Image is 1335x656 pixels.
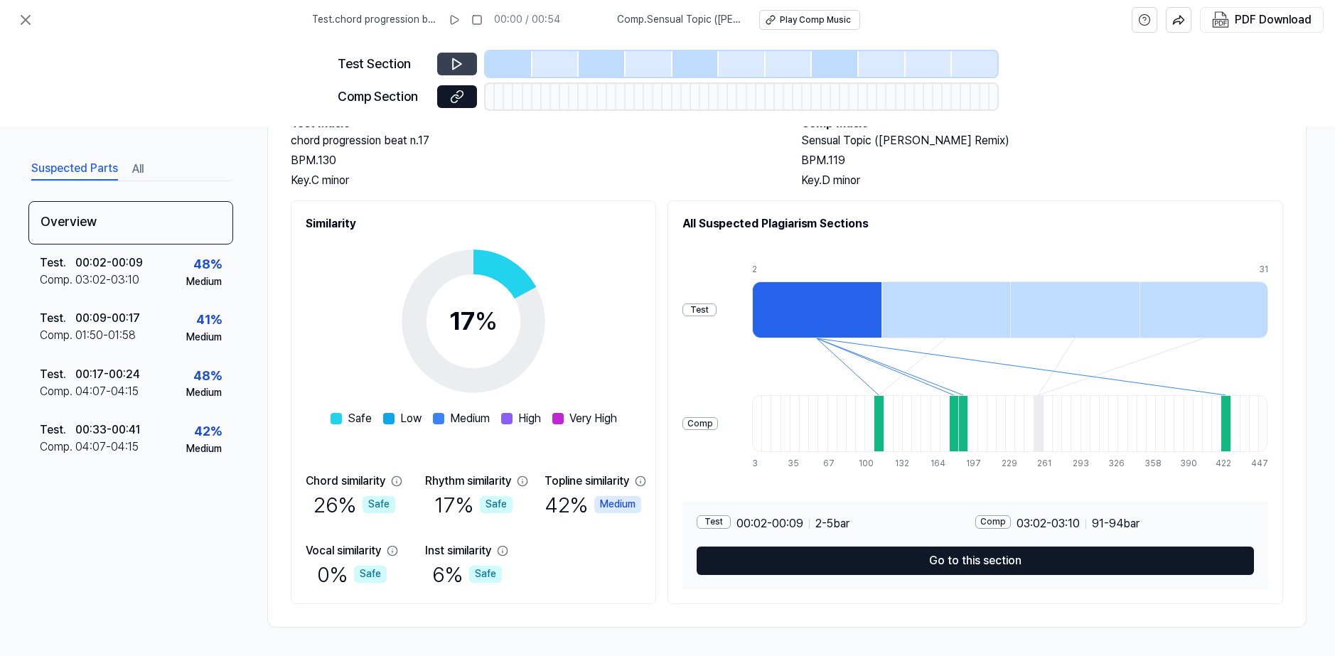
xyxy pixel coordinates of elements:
[931,458,940,470] div: 164
[966,458,975,470] div: 197
[823,458,832,470] div: 67
[31,158,118,181] button: Suspected Parts
[186,275,222,289] div: Medium
[434,490,513,520] div: 17 %
[801,132,1283,149] h2: Sensual Topic ([PERSON_NAME] Remix)
[291,172,773,189] div: Key. C minor
[697,547,1254,575] button: Go to this section
[780,14,851,26] div: Play Comp Music
[1209,8,1314,32] button: PDF Download
[313,490,395,520] div: 26 %
[75,383,139,400] div: 04:07 - 04:15
[859,458,868,470] div: 100
[186,442,222,456] div: Medium
[28,201,233,244] div: Overview
[186,386,222,400] div: Medium
[569,410,617,427] span: Very High
[40,254,75,271] div: Test .
[40,310,75,327] div: Test .
[469,566,502,583] div: Safe
[338,87,429,107] div: Comp Section
[480,496,513,513] div: Safe
[895,458,904,470] div: 132
[425,473,511,490] div: Rhythm similarity
[752,458,761,470] div: 3
[449,302,498,340] div: 17
[75,421,140,439] div: 00:33 - 00:41
[494,13,560,27] div: 00:00 / 00:54
[291,132,773,149] h2: chord progression beat n.17
[354,566,387,583] div: Safe
[1108,458,1117,470] div: 326
[75,366,140,383] div: 00:17 - 00:24
[682,417,718,431] div: Comp
[338,54,429,75] div: Test Section
[306,473,385,490] div: Chord similarity
[759,10,860,30] button: Play Comp Music
[196,310,222,330] div: 41 %
[1037,458,1046,470] div: 261
[975,515,1011,529] div: Comp
[75,271,139,289] div: 03:02 - 03:10
[75,439,139,456] div: 04:07 - 04:15
[518,410,541,427] span: High
[1132,7,1157,33] button: help
[75,254,143,271] div: 00:02 - 00:09
[291,152,773,169] div: BPM. 130
[40,439,75,456] div: Comp .
[317,559,387,589] div: 0 %
[186,330,222,345] div: Medium
[736,515,803,532] span: 00:02 - 00:09
[1180,458,1189,470] div: 390
[617,13,742,27] span: Comp . Sensual Topic ([PERSON_NAME] Remix)
[1172,14,1185,26] img: share
[1259,264,1268,276] div: 31
[1144,458,1154,470] div: 358
[682,215,1268,232] h2: All Suspected Plagiarism Sections
[801,172,1283,189] div: Key. D minor
[193,254,222,275] div: 48 %
[193,366,222,387] div: 48 %
[475,306,498,336] span: %
[40,271,75,289] div: Comp .
[312,13,437,27] span: Test . chord progression beat n.17
[1216,458,1225,470] div: 422
[363,496,395,513] div: Safe
[75,327,136,344] div: 01:50 - 01:58
[1073,458,1082,470] div: 293
[450,410,490,427] span: Medium
[1092,515,1140,532] span: 91 - 94 bar
[682,303,717,317] div: Test
[348,410,372,427] span: Safe
[815,515,849,532] span: 2 - 5 bar
[132,158,144,181] button: All
[545,490,641,520] div: 42 %
[788,458,797,470] div: 35
[306,542,381,559] div: Vocal similarity
[40,366,75,383] div: Test .
[697,515,731,529] div: Test
[545,473,629,490] div: Topline similarity
[1017,515,1080,532] span: 03:02 - 03:10
[194,421,222,442] div: 42 %
[1251,458,1268,470] div: 447
[40,383,75,400] div: Comp .
[425,542,491,559] div: Inst similarity
[752,264,881,276] div: 2
[1002,458,1011,470] div: 229
[75,310,140,327] div: 00:09 - 00:17
[594,496,641,513] div: Medium
[801,152,1283,169] div: BPM. 119
[1235,11,1312,29] div: PDF Download
[40,327,75,344] div: Comp .
[306,215,641,232] h2: Similarity
[432,559,502,589] div: 6 %
[400,410,422,427] span: Low
[1212,11,1229,28] img: PDF Download
[40,421,75,439] div: Test .
[1138,13,1151,27] svg: help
